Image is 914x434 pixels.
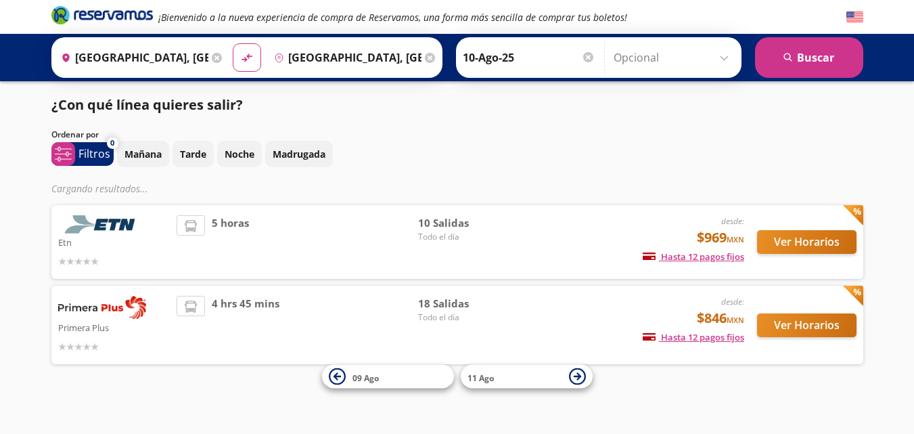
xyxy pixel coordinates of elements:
[643,331,744,343] span: Hasta 12 pagos fijos
[55,41,208,74] input: Buscar Origen
[51,95,243,115] p: ¿Con qué línea quieres salir?
[110,137,114,149] span: 0
[51,129,99,141] p: Ordenar por
[467,372,494,383] span: 11 Ago
[225,147,254,161] p: Noche
[697,308,744,328] span: $846
[58,296,146,319] img: Primera Plus
[463,41,595,74] input: Elegir Fecha
[180,147,206,161] p: Tarde
[757,313,856,337] button: Ver Horarios
[269,41,421,74] input: Buscar Destino
[643,251,744,263] span: Hasta 12 pagos fijos
[265,141,333,167] button: Madrugada
[173,141,214,167] button: Tarde
[51,142,114,166] button: 0Filtros
[58,319,170,335] p: Primera Plus
[418,311,513,324] span: Todo el día
[117,141,169,167] button: Mañana
[846,9,863,26] button: English
[51,5,153,25] i: Brand Logo
[217,141,262,167] button: Noche
[212,215,249,269] span: 5 horas
[58,234,170,250] p: Etn
[418,296,513,311] span: 18 Salidas
[727,234,744,244] small: MXN
[697,227,744,248] span: $969
[755,37,863,78] button: Buscar
[418,215,513,231] span: 10 Salidas
[614,41,735,74] input: Opcional
[757,230,856,254] button: Ver Horarios
[78,146,110,162] p: Filtros
[322,365,454,389] button: 09 Ago
[727,315,744,325] small: MXN
[418,231,513,243] span: Todo el día
[461,365,593,389] button: 11 Ago
[124,147,162,161] p: Mañana
[721,215,744,227] em: desde:
[51,182,148,195] em: Cargando resultados ...
[273,147,325,161] p: Madrugada
[721,296,744,307] em: desde:
[352,372,379,383] span: 09 Ago
[58,215,146,234] img: Etn
[158,11,627,24] em: ¡Bienvenido a la nueva experiencia de compra de Reservamos, una forma más sencilla de comprar tus...
[212,296,279,354] span: 4 hrs 45 mins
[51,5,153,29] a: Brand Logo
